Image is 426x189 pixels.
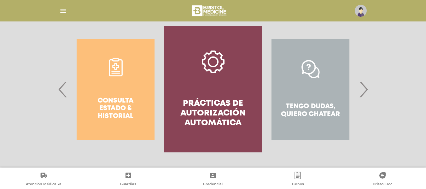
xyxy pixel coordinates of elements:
a: Guardias [86,172,171,188]
a: Turnos [255,172,340,188]
h4: Prácticas de autorización automática [176,99,250,128]
a: Bristol Doc [340,172,425,188]
a: Atención Médica Ya [1,172,86,188]
span: Credencial [203,182,223,187]
span: Turnos [291,182,304,187]
img: Cober_menu-lines-white.svg [59,7,67,15]
span: Previous [57,72,69,106]
a: Prácticas de autorización automática [164,26,262,152]
img: profile-placeholder.svg [355,5,367,17]
span: Atención Médica Ya [26,182,61,187]
span: Next [357,72,370,106]
a: Credencial [171,172,255,188]
img: bristol-medicine-blanco.png [191,3,228,18]
span: Guardias [120,182,136,187]
span: Bristol Doc [373,182,392,187]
